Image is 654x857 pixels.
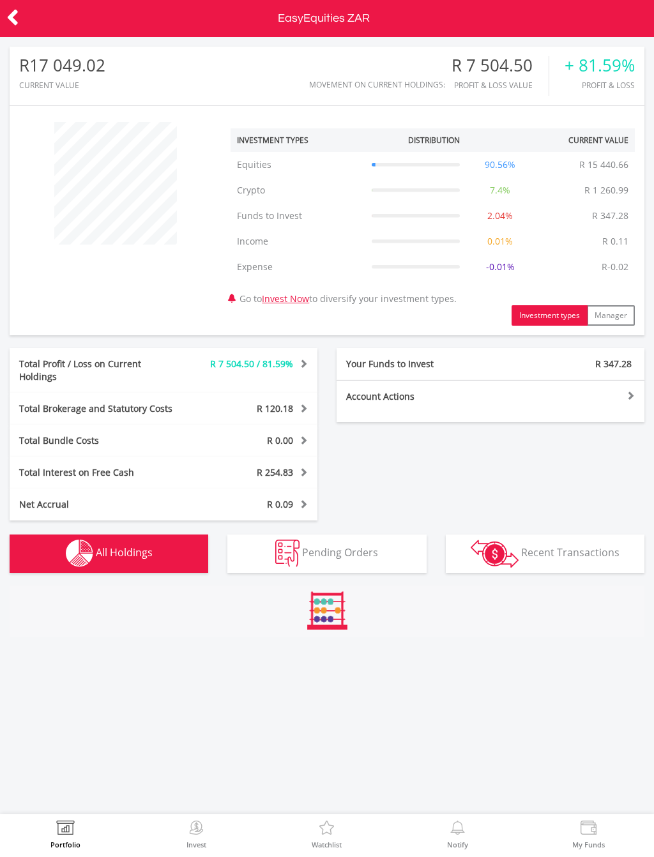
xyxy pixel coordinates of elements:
div: CURRENT VALUE [19,81,105,89]
td: Funds to Invest [231,203,365,229]
img: holdings-wht.png [66,540,93,567]
td: Expense [231,254,365,280]
span: R 120.18 [257,402,293,414]
span: R 0.09 [267,498,293,510]
button: Manager [587,305,635,326]
label: My Funds [572,841,605,848]
td: R 1 260.99 [578,178,635,203]
a: Notify [447,821,468,848]
div: Go to to diversify your investment types. [221,116,644,326]
div: Total Bundle Costs [10,434,189,447]
label: Watchlist [312,841,342,848]
a: Invest [186,821,206,848]
td: R-0.02 [595,254,635,280]
div: Movement on Current Holdings: [309,80,445,89]
img: View Notifications [448,821,468,838]
td: 2.04% [466,203,533,229]
td: Crypto [231,178,365,203]
div: Profit & Loss Value [452,81,549,89]
div: R17 049.02 [19,56,105,75]
img: View Funds [579,821,598,838]
label: Invest [186,841,206,848]
button: Investment types [512,305,588,326]
div: Your Funds to Invest [337,358,490,370]
span: Pending Orders [302,545,378,559]
label: Notify [447,841,468,848]
label: Portfolio [50,841,80,848]
div: R 7 504.50 [452,56,549,75]
div: Net Accrual [10,498,189,511]
span: All Holdings [96,545,153,559]
td: 7.4% [466,178,533,203]
div: + 81.59% [565,56,635,75]
td: R 347.28 [586,203,635,229]
img: pending_instructions-wht.png [275,540,300,567]
div: Profit & Loss [565,81,635,89]
a: Portfolio [50,821,80,848]
a: Watchlist [312,821,342,848]
div: Total Profit / Loss on Current Holdings [10,358,189,383]
td: Income [231,229,365,254]
div: Account Actions [337,390,490,403]
div: Distribution [408,135,460,146]
img: Invest Now [186,821,206,838]
img: transactions-zar-wht.png [471,540,519,568]
td: -0.01% [466,254,533,280]
span: R 347.28 [595,358,632,370]
a: Invest Now [262,292,309,305]
td: R 15 440.66 [573,152,635,178]
button: Recent Transactions [446,535,644,573]
button: All Holdings [10,535,208,573]
img: Watchlist [317,821,337,838]
th: Current Value [534,128,635,152]
td: Equities [231,152,365,178]
div: Total Interest on Free Cash [10,466,189,479]
th: Investment Types [231,128,365,152]
span: R 254.83 [257,466,293,478]
a: My Funds [572,821,605,848]
span: Recent Transactions [521,545,620,559]
span: R 7 504.50 / 81.59% [210,358,293,370]
td: 90.56% [466,152,533,178]
td: 0.01% [466,229,533,254]
img: View Portfolio [56,821,75,838]
td: R 0.11 [596,229,635,254]
span: R 0.00 [267,434,293,446]
button: Pending Orders [227,535,426,573]
div: Total Brokerage and Statutory Costs [10,402,189,415]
